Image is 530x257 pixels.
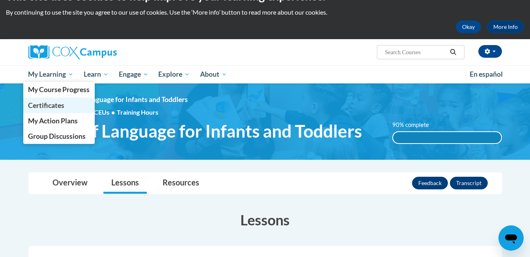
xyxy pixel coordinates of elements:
[450,177,488,189] button: Transcript
[103,173,147,194] a: Lessons
[498,225,524,251] iframe: Button to launch messaging window
[23,128,95,144] a: Group Discussions
[28,121,362,142] span: Power of Language for Infants and Toddlers
[464,66,508,83] a: En español
[84,70,109,79] span: Learn
[23,82,95,97] a: My Course Progress
[28,117,78,125] span: My Action Plans
[158,70,190,79] span: Explore
[153,65,195,83] a: Explore
[392,121,438,129] label: 90% complete
[28,101,64,110] span: Certificates
[28,45,117,59] img: Cox Campus
[117,108,158,116] span: Training Hours
[114,65,154,83] a: Engage
[155,173,207,194] a: Resources
[119,70,148,79] span: Engage
[28,70,73,79] span: My Learning
[195,65,232,83] a: About
[23,98,95,113] a: Certificates
[28,45,178,59] a: Cox Campus
[28,210,502,230] h3: Lessons
[384,47,447,57] input: Search Courses
[79,65,114,83] a: Learn
[393,132,501,143] div: 100%
[447,47,459,57] button: Search
[470,70,503,78] span: En español
[200,70,227,79] span: About
[23,113,95,128] a: My Action Plans
[17,65,514,83] div: Main menu
[111,108,115,116] span: •
[56,95,188,104] span: Power of Language for Infants and Toddlers
[81,108,117,117] span: 0.20 CEUs
[6,8,524,17] p: By continuing to use the site you agree to our use of cookies. Use the ‘More info’ button to read...
[23,65,79,83] a: My Learning
[28,132,86,140] span: Group Discussions
[487,21,524,33] a: More Info
[412,177,448,189] button: Feedback
[28,85,90,94] span: My Course Progress
[456,21,481,33] button: Okay
[45,173,96,194] a: Overview
[478,45,502,58] button: Account Settings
